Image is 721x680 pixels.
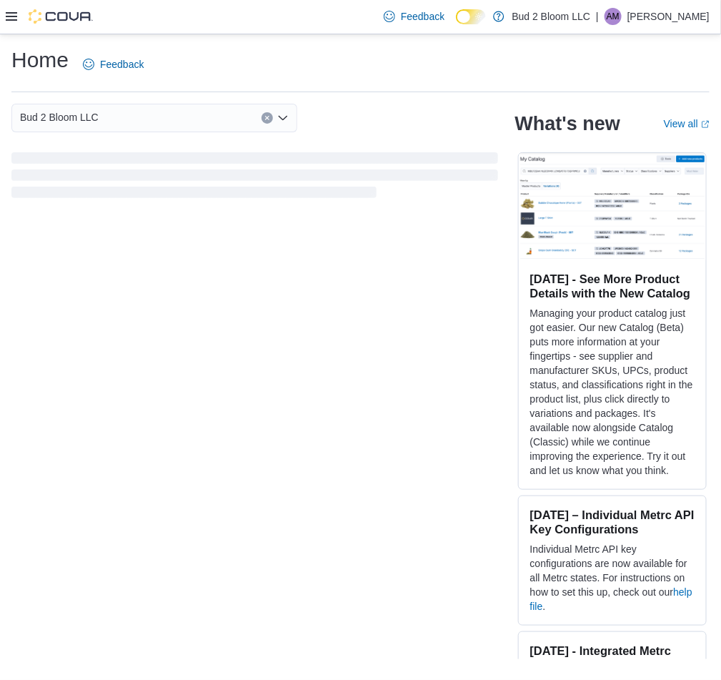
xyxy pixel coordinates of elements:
p: Bud 2 Bloom LLC [512,8,590,25]
p: Individual Metrc API key configurations are now available for all Metrc states. For instructions ... [530,542,695,614]
a: View allExternal link [664,118,710,129]
h3: [DATE] - See More Product Details with the New Catalog [530,272,695,300]
button: Clear input [262,112,273,124]
span: AM [607,8,620,25]
svg: External link [701,120,710,129]
h1: Home [11,46,69,74]
span: Dark Mode [456,24,457,25]
p: [PERSON_NAME] [627,8,710,25]
div: Ariel Mizrahi [605,8,622,25]
p: Managing your product catalog just got easier. Our new Catalog (Beta) puts more information at yo... [530,306,695,478]
h2: What's new [515,112,620,135]
input: Dark Mode [456,9,486,24]
span: Loading [11,155,498,201]
a: help file [530,586,692,612]
span: Feedback [100,57,144,72]
h3: [DATE] – Individual Metrc API Key Configurations [530,508,695,536]
a: Feedback [378,2,450,31]
h3: [DATE] - Integrated Metrc Transfers Coming Soon [530,644,695,672]
span: Feedback [401,9,444,24]
p: | [596,8,599,25]
a: Feedback [77,50,149,79]
span: Bud 2 Bloom LLC [20,109,99,126]
img: Cova [29,9,93,24]
button: Open list of options [277,112,289,124]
